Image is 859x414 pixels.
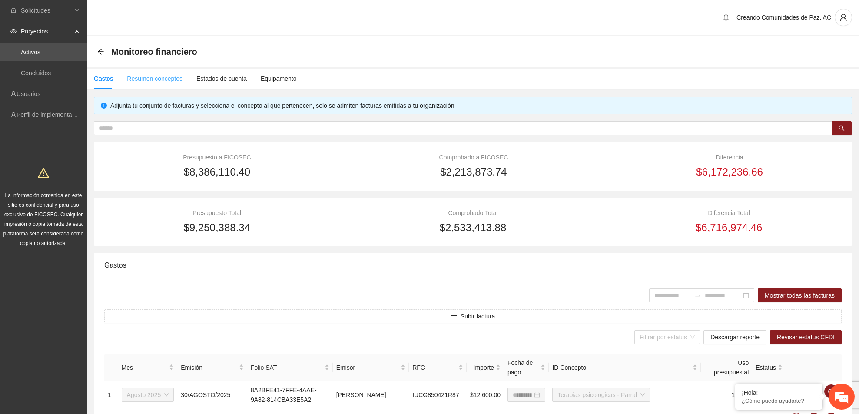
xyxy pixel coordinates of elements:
div: Adjunta tu conjunto de facturas y selecciona el concepto al que pertenecen, solo se admiten factu... [110,101,845,110]
div: Equipamento [261,74,297,83]
span: Folio SAT [251,363,323,372]
span: arrow-left [97,48,104,55]
th: Uso presupuestal [701,354,753,381]
span: Mostrar todas las facturas [765,291,835,300]
th: RFC [409,354,467,381]
span: ID Concepto [552,363,690,372]
span: warning [38,167,49,179]
th: Importe [467,354,504,381]
a: Concluidos [21,70,51,76]
span: Subir factura [461,311,495,321]
div: Diferencia Total [616,208,842,218]
span: Emisión [181,363,237,372]
button: plusSubir factura [104,309,842,323]
span: Emisor [336,363,399,372]
div: Back [97,48,104,56]
span: Creando Comunidades de Paz, AC [736,14,831,21]
span: swap-right [694,292,701,299]
span: RFC [412,363,457,372]
th: Emisor [333,354,409,381]
td: $12,600.00 [467,381,504,409]
td: 100 % [701,381,753,409]
span: Revisar estatus CFDI [777,332,835,342]
div: Estados de cuenta [196,74,247,83]
span: Proyectos [21,23,72,40]
span: $2,533,413.88 [440,219,506,236]
p: ¿Cómo puedo ayudarte? [742,397,816,404]
th: Fecha de pago [504,354,549,381]
span: to [694,292,701,299]
span: Mes [122,363,168,372]
span: search [839,125,845,132]
div: Diferencia [617,152,842,162]
td: 1 [104,381,118,409]
span: La información contenida en este sitio es confidencial y para uso exclusivo de FICOSEC. Cualquier... [3,192,84,246]
span: Solicitudes [21,2,72,19]
span: $6,716,974.46 [696,219,762,236]
div: Minimizar ventana de chat en vivo [143,4,163,25]
span: Descargar reporte [710,332,760,342]
a: Perfil de implementadora [17,111,84,118]
div: Chatee con nosotros ahora [45,44,146,56]
th: Folio SAT [247,354,333,381]
button: Mostrar todas las facturas [758,288,842,302]
span: Importe [470,363,494,372]
th: ID Concepto [549,354,700,381]
td: [PERSON_NAME] [333,381,409,409]
textarea: Escriba su mensaje y pulse “Intro” [4,237,166,268]
div: Presupuesto a FICOSEC [104,152,330,162]
span: plus [451,313,457,320]
div: Gastos [104,253,842,278]
button: bell [719,10,733,24]
span: eye [825,388,838,395]
a: Activos [21,49,40,56]
div: Comprobado Total [360,208,586,218]
span: Fecha de pago [507,358,539,377]
span: Monitoreo financiero [111,45,197,59]
button: user [835,9,852,26]
th: Emisión [177,354,247,381]
div: Comprobado a FICOSEC [360,152,587,162]
a: Usuarios [17,90,40,97]
span: $2,213,873.74 [440,164,507,180]
button: search [832,121,852,135]
button: eye [824,384,838,398]
th: Mes [118,354,178,381]
td: 8A2BFE41-7FFE-4AAE-9A82-814CBA33E5A2 [247,381,333,409]
th: Estatus [752,354,786,381]
span: $9,250,388.34 [184,219,250,236]
span: Estatus [756,363,776,372]
span: Agosto 2025 [127,388,169,401]
td: 30/AGOSTO/2025 [177,381,247,409]
span: user [835,13,852,21]
span: bell [720,14,733,21]
button: Revisar estatus CFDI [770,330,842,344]
span: Estamos en línea. [50,116,120,204]
span: $8,386,110.40 [184,164,250,180]
button: Descargar reporte [703,330,766,344]
td: IUCG850421R87 [409,381,467,409]
span: info-circle [101,103,107,109]
span: inbox [10,7,17,13]
span: Terapias psicologicas - Parral [557,388,645,401]
div: Gastos [94,74,113,83]
td: - - - [752,381,786,409]
div: ¡Hola! [742,389,816,396]
span: eye [10,28,17,34]
div: Presupuesto Total [104,208,330,218]
div: Resumen conceptos [127,74,182,83]
span: $6,172,236.66 [696,164,763,180]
